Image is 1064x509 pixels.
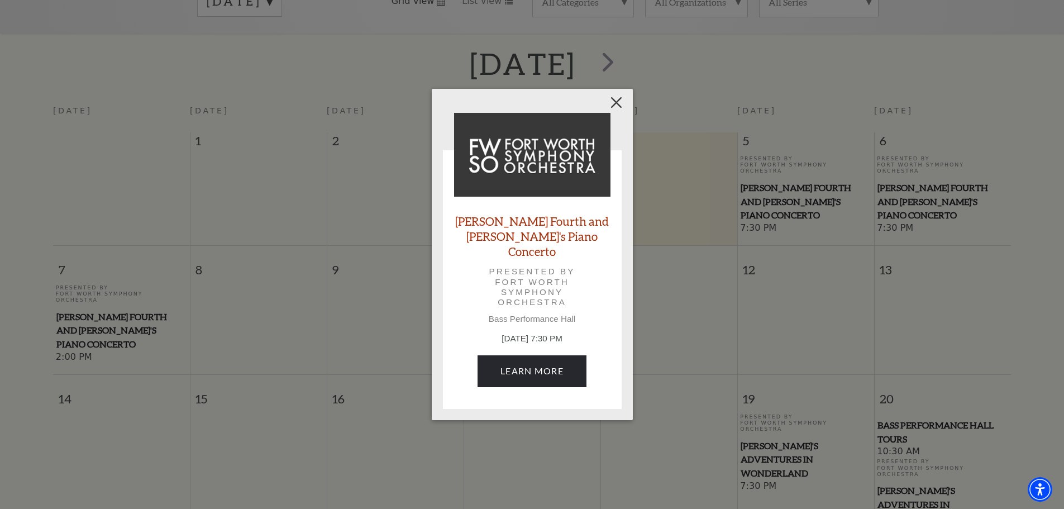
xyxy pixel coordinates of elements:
[470,267,595,307] p: Presented by Fort Worth Symphony Orchestra
[454,332,610,345] p: [DATE] 7:30 PM
[478,355,586,387] a: September 5, 7:30 PM Learn More
[454,314,610,324] p: Bass Performance Hall
[605,92,627,113] button: Close
[1028,477,1052,502] div: Accessibility Menu
[454,113,610,197] img: Brahms Fourth and Grieg's Piano Concerto
[454,213,610,259] a: [PERSON_NAME] Fourth and [PERSON_NAME]'s Piano Concerto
